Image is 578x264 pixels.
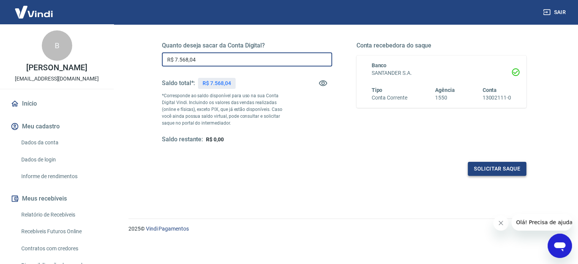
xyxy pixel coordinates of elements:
span: Agência [435,87,455,93]
button: Meu cadastro [9,118,105,135]
p: [EMAIL_ADDRESS][DOMAIN_NAME] [15,75,99,83]
a: Dados da conta [18,135,105,150]
h6: 13002111-0 [482,94,511,102]
span: Banco [372,62,387,68]
a: Relatório de Recebíveis [18,207,105,223]
iframe: Fechar mensagem [493,215,508,231]
iframe: Mensagem da empresa [511,214,572,231]
a: Vindi Pagamentos [146,226,189,232]
p: [PERSON_NAME] [26,64,87,72]
button: Solicitar saque [468,162,526,176]
button: Meus recebíveis [9,190,105,207]
h5: Quanto deseja sacar da Conta Digital? [162,42,332,49]
p: R$ 7.568,04 [203,79,231,87]
img: Vindi [9,0,59,24]
a: Início [9,95,105,112]
h5: Saldo total*: [162,79,195,87]
button: Sair [542,5,569,19]
h6: SANTANDER S.A. [372,69,511,77]
span: Tipo [372,87,383,93]
h6: Conta Corrente [372,94,407,102]
a: Dados de login [18,152,105,168]
span: Conta [482,87,497,93]
a: Contratos com credores [18,241,105,256]
span: Olá! Precisa de ajuda? [5,5,64,11]
span: R$ 0,00 [206,136,224,142]
a: Recebíveis Futuros Online [18,224,105,239]
h5: Saldo restante: [162,136,203,144]
a: Informe de rendimentos [18,169,105,184]
h5: Conta recebedora do saque [356,42,527,49]
div: B [42,30,72,61]
p: *Corresponde ao saldo disponível para uso na sua Conta Digital Vindi. Incluindo os valores das ve... [162,92,290,126]
iframe: Botão para abrir a janela de mensagens [548,234,572,258]
p: 2025 © [128,225,560,233]
h6: 1550 [435,94,455,102]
